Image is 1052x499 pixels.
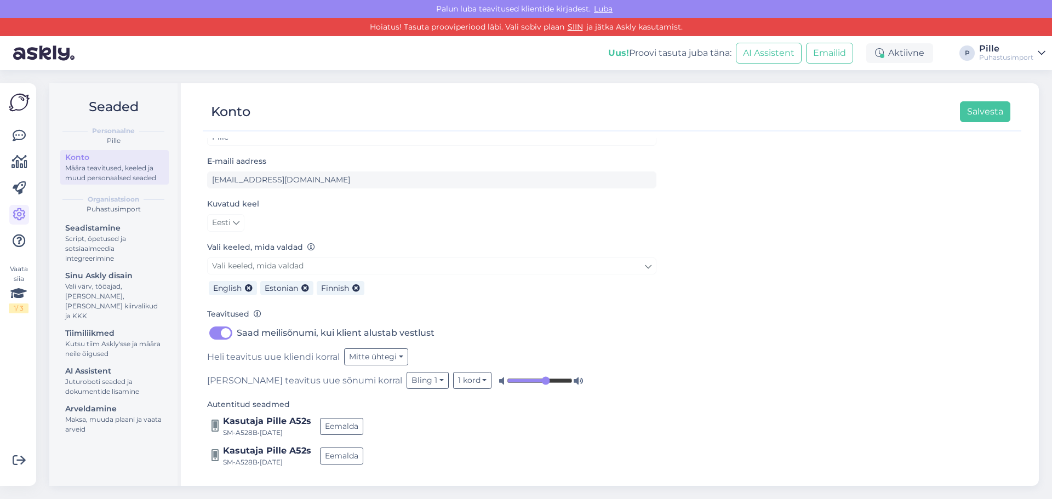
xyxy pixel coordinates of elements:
[207,372,656,389] div: [PERSON_NAME] teavitus uue sõnumi korral
[960,101,1010,122] button: Salvesta
[213,283,242,293] span: English
[608,47,731,60] div: Proovi tasuta juba täna:
[207,257,656,274] a: Vali keeled, mida valdad
[65,270,164,282] div: Sinu Askly disain
[207,198,259,210] label: Kuvatud keel
[60,150,169,185] a: KontoMäära teavitused, keeled ja muud personaalsed seaded
[207,171,656,188] input: Sisesta e-maili aadress
[9,264,28,313] div: Vaata siia
[223,428,311,438] div: SM-A528B • [DATE]
[65,403,164,415] div: Arveldamine
[65,365,164,377] div: AI Assistent
[58,136,169,146] div: Pille
[60,326,169,360] a: TiimiliikmedKutsu tiim Askly'sse ja määra neile õigused
[65,377,164,397] div: Juturoboti seaded ja dokumentide lisamine
[979,44,1045,62] a: PillePuhastusimport
[65,234,164,263] div: Script, õpetused ja sotsiaalmeedia integreerimine
[60,221,169,265] a: SeadistamineScript, õpetused ja sotsiaalmeedia integreerimine
[237,324,434,342] label: Saad meilisõnumi, kui klient alustab vestlust
[9,303,28,313] div: 1 / 3
[453,372,492,389] button: 1 kord
[65,222,164,234] div: Seadistamine
[736,43,802,64] button: AI Assistent
[65,282,164,321] div: Vali värv, tööajad, [PERSON_NAME], [PERSON_NAME] kiirvalikud ja KKK
[212,217,231,229] span: Eesti
[591,4,616,14] span: Luba
[60,268,169,323] a: Sinu Askly disainVali värv, tööajad, [PERSON_NAME], [PERSON_NAME] kiirvalikud ja KKK
[207,308,261,320] label: Teavitused
[866,43,933,63] div: Aktiivne
[65,415,164,434] div: Maksa, muuda plaani ja vaata arveid
[212,261,304,271] span: Vali keeled, mida valdad
[407,372,449,389] button: Bling 1
[65,152,164,163] div: Konto
[265,283,298,293] span: Estonian
[608,48,629,58] b: Uus!
[223,457,311,467] div: SM-A528B • [DATE]
[65,163,164,183] div: Määra teavitused, keeled ja muud personaalsed seaded
[223,444,311,457] div: Kasutaja Pille A52s
[959,45,975,61] div: P
[65,339,164,359] div: Kutsu tiim Askly'sse ja määra neile õigused
[320,418,363,435] button: Eemalda
[60,402,169,436] a: ArveldamineMaksa, muuda plaani ja vaata arveid
[207,156,266,167] label: E-maili aadress
[207,214,244,232] a: Eesti
[321,283,349,293] span: Finnish
[207,399,290,410] label: Autentitud seadmed
[88,194,139,204] b: Organisatsioon
[65,328,164,339] div: Tiimiliikmed
[60,364,169,398] a: AI AssistentJuturoboti seaded ja dokumentide lisamine
[320,448,363,464] button: Eemalda
[223,415,311,428] div: Kasutaja Pille A52s
[806,43,853,64] button: Emailid
[979,53,1033,62] div: Puhastusimport
[979,44,1033,53] div: Pille
[207,348,656,365] div: Heli teavitus uue kliendi korral
[564,22,586,32] a: SIIN
[58,204,169,214] div: Puhastusimport
[207,242,315,253] label: Vali keeled, mida valdad
[58,96,169,117] h2: Seaded
[9,92,30,113] img: Askly Logo
[344,348,408,365] button: Mitte ühtegi
[92,126,135,136] b: Personaalne
[211,101,250,122] div: Konto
